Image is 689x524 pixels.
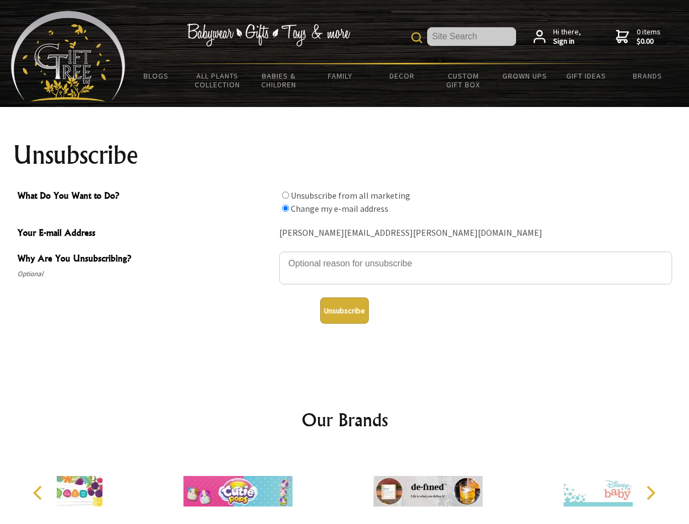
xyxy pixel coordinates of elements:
[291,203,388,214] label: Change my e-mail address
[248,64,310,96] a: Babies & Children
[617,64,679,87] a: Brands
[427,27,516,46] input: Site Search
[553,27,581,46] span: Hi there,
[638,481,662,505] button: Next
[11,11,125,102] img: Babyware - Gifts - Toys and more...
[17,252,274,267] span: Why Are You Unsubscribing?
[13,142,676,168] h1: Unsubscribe
[310,64,372,87] a: Family
[22,407,668,433] h2: Our Brands
[17,267,274,281] span: Optional
[282,205,289,212] input: What Do You Want to Do?
[17,189,274,205] span: What Do You Want to Do?
[27,481,51,505] button: Previous
[534,27,581,46] a: Hi there,Sign in
[637,37,661,46] strong: $0.00
[411,32,422,43] img: product search
[616,27,661,46] a: 0 items$0.00
[187,23,350,46] img: Babywear - Gifts - Toys & more
[371,64,433,87] a: Decor
[187,64,249,96] a: All Plants Collection
[279,225,672,242] div: [PERSON_NAME][EMAIL_ADDRESS][PERSON_NAME][DOMAIN_NAME]
[17,226,274,242] span: Your E-mail Address
[433,64,494,96] a: Custom Gift Box
[279,252,672,284] textarea: Why Are You Unsubscribing?
[637,27,661,46] span: 0 items
[291,190,410,201] label: Unsubscribe from all marketing
[125,64,187,87] a: BLOGS
[282,192,289,199] input: What Do You Want to Do?
[555,64,617,87] a: Gift Ideas
[553,37,581,46] strong: Sign in
[320,297,369,324] button: Unsubscribe
[494,64,555,87] a: Grown Ups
